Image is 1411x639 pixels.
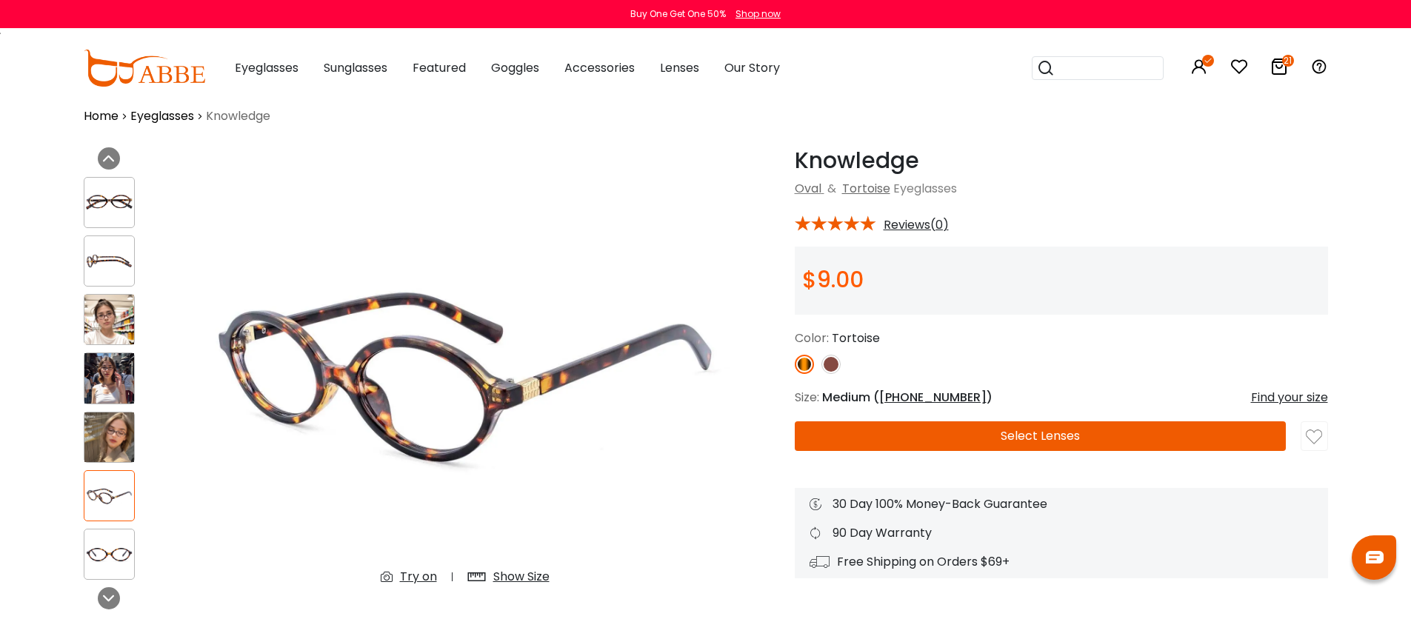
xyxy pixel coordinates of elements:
span: Eyeglasses [893,180,957,197]
img: Knowledge Tortoise Acetate Eyeglasses , UniversalBridgeFit Frames from ABBE Glasses [84,190,134,215]
img: Knowledge Tortoise Acetate Eyeglasses , UniversalBridgeFit Frames from ABBE Glasses [84,353,134,403]
h1: Knowledge [795,147,1328,174]
img: chat [1366,551,1384,563]
span: $9.00 [802,264,864,295]
div: Free Shipping on Orders $69+ [810,553,1313,571]
img: Knowledge Tortoise Acetate Eyeglasses , UniversalBridgeFit Frames from ABBE Glasses [84,295,134,344]
span: Reviews(0) [884,218,949,232]
span: Medium ( ) [822,389,993,406]
span: Our Story [724,59,780,76]
span: Accessories [564,59,635,76]
img: Knowledge Tortoise Acetate Eyeglasses , UniversalBridgeFit Frames from ABBE Glasses [195,147,735,598]
img: Knowledge Tortoise Acetate Eyeglasses , UniversalBridgeFit Frames from ABBE Glasses [84,542,134,567]
div: Show Size [493,568,550,586]
span: Sunglasses [324,59,387,76]
div: 30 Day 100% Money-Back Guarantee [810,495,1313,513]
a: Home [84,107,119,125]
span: Knowledge [206,107,270,125]
img: abbeglasses.com [84,50,205,87]
span: Goggles [491,59,539,76]
span: Eyeglasses [235,59,298,76]
a: 21 [1270,61,1288,78]
div: Try on [400,568,437,586]
img: like [1306,429,1322,445]
img: Knowledge Tortoise Acetate Eyeglasses , UniversalBridgeFit Frames from ABBE Glasses [84,249,134,274]
span: Color: [795,329,829,347]
img: Knowledge Tortoise Acetate Eyeglasses , UniversalBridgeFit Frames from ABBE Glasses [84,412,134,462]
span: & [824,180,839,197]
button: Select Lenses [795,421,1286,451]
div: 90 Day Warranty [810,524,1313,542]
span: Lenses [660,59,699,76]
span: Featured [413,59,466,76]
span: Tortoise [832,329,880,347]
a: Oval [795,180,821,197]
span: Size: [795,389,819,406]
img: Knowledge Tortoise Acetate Eyeglasses , UniversalBridgeFit Frames from ABBE Glasses [84,484,134,509]
a: Tortoise [842,180,890,197]
span: [PHONE_NUMBER] [879,389,987,406]
div: Shop now [735,7,781,21]
a: Eyeglasses [130,107,194,125]
div: Buy One Get One 50% [630,7,726,21]
a: Shop now [728,7,781,20]
i: 21 [1282,55,1294,67]
div: Find your size [1251,389,1328,407]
